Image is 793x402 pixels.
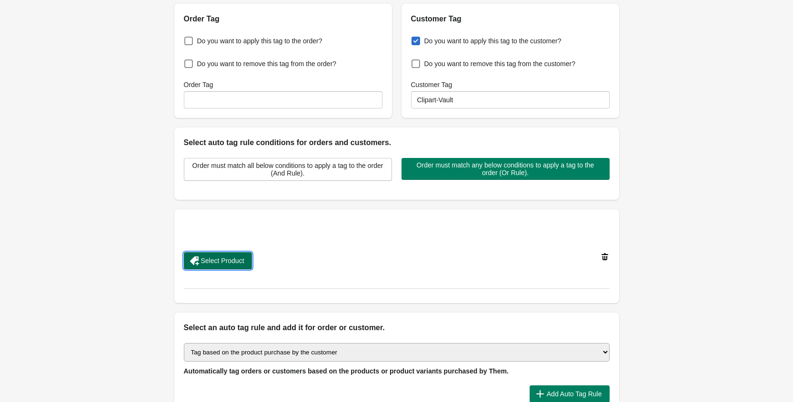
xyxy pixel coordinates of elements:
button: Order must match any below conditions to apply a tag to the order (Or Rule). [402,158,610,180]
span: Order must match any below conditions to apply a tag to the order (Or Rule). [409,161,602,176]
h2: Order Tag [184,13,382,25]
span: Order must match all below conditions to apply a tag to the order (And Rule). [192,162,384,177]
h2: Select auto tag rule conditions for orders and customers. [184,137,610,148]
button: Select Product [184,252,252,269]
span: Add Auto Tag Rule [547,390,602,398]
span: Do you want to apply this tag to the order? [197,36,322,46]
label: Order Tag [184,80,213,89]
span: Automatically tag orders or customers based on the products or product variants purchased by Them. [184,367,509,375]
h2: Select an auto tag rule and add it for order or customer. [184,322,610,333]
span: Do you want to remove this tag from the customer? [424,59,575,69]
span: Do you want to apply this tag to the customer? [424,36,562,46]
span: Select Product [201,257,244,265]
h2: Customer Tag [411,13,610,25]
label: Customer Tag [411,80,452,89]
span: Do you want to remove this tag from the order? [197,59,337,69]
button: Order must match all below conditions to apply a tag to the order (And Rule). [184,158,392,181]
